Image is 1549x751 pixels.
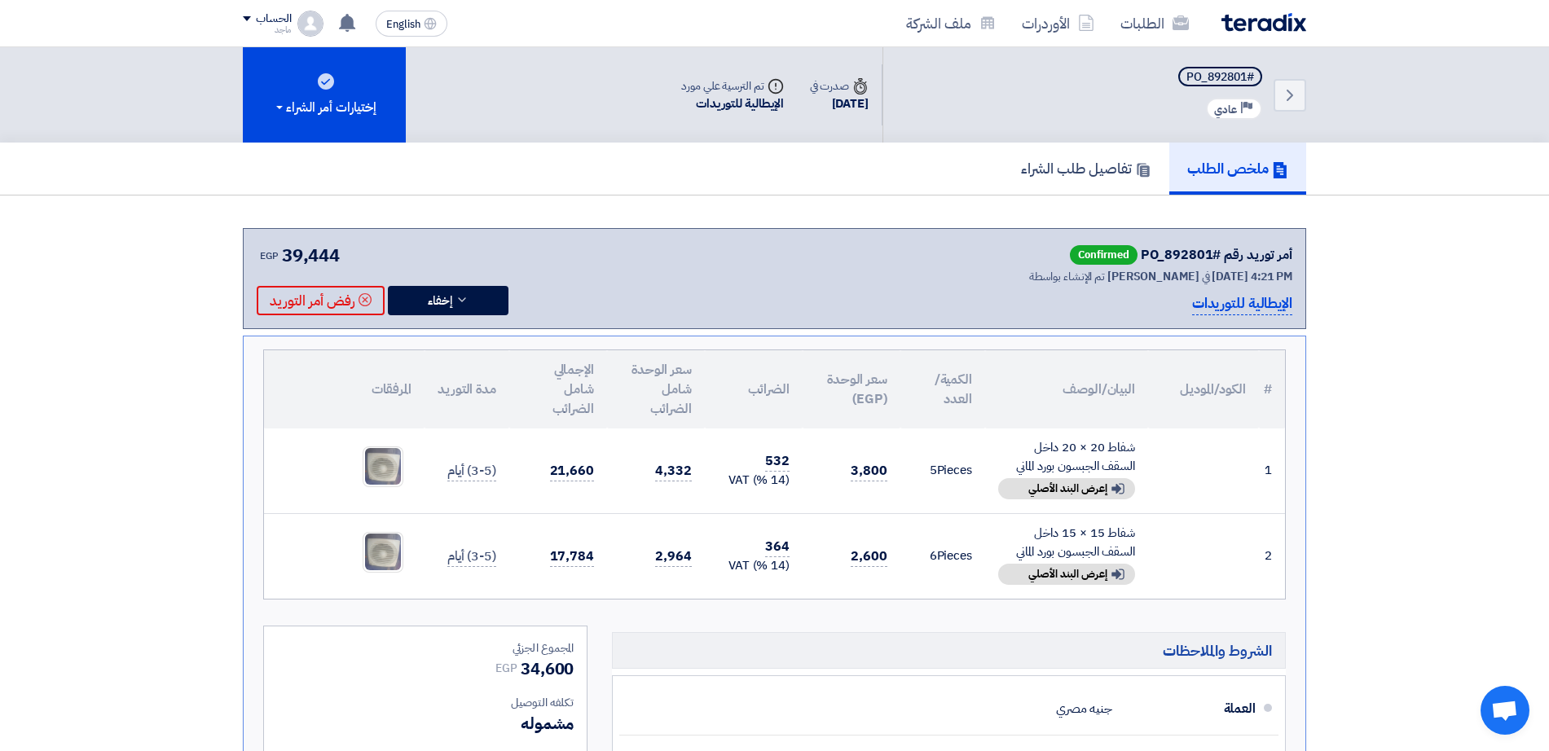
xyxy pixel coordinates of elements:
[277,694,574,711] div: تكلفه التوصيل
[1125,689,1256,728] div: العملة
[243,47,406,143] button: إختيارات أمر الشراء
[705,350,803,428] th: الضرائب
[851,461,887,481] span: 3,800
[655,461,692,481] span: 4,332
[900,513,985,599] td: Pieces
[1202,268,1210,285] span: في
[1148,350,1259,428] th: الكود/الموديل
[282,242,340,269] span: 39,444
[893,4,1009,42] a: ملف الشركة
[509,350,607,428] th: الإجمالي شامل الضرائب
[1141,245,1292,265] div: أمر توريد رقم #PO_892801
[376,11,447,37] button: English
[495,660,517,677] span: EGP
[998,478,1135,499] div: إعرض البند الأصلي
[1259,513,1285,599] td: 2
[998,564,1135,585] div: إعرض البند الأصلي
[1107,268,1199,285] span: [PERSON_NAME]
[550,461,594,481] span: 21,660
[998,438,1135,475] div: شفاط 20 × 20 داخل السقف الجبسون بورد الماني
[243,25,291,34] div: ماجد
[1056,693,1112,724] div: جنيه مصري
[447,547,496,567] span: (3-5) أيام
[810,94,869,113] div: [DATE]
[718,471,790,490] div: (14 %) VAT
[257,286,385,315] button: رفض أمر التوريد
[521,657,574,681] span: 34,600
[1214,102,1237,117] span: عادي
[260,248,279,263] span: EGP
[1221,13,1306,32] img: Teradix logo
[363,532,403,572] img: ___1756369232198.jpg
[447,461,496,481] span: (3-5) أيام
[1192,293,1292,315] p: الإيطالية للتوريدات
[803,350,900,428] th: سعر الوحدة (EGP)
[612,632,1286,669] h5: الشروط والملاحظات
[985,350,1148,428] th: البيان/الوصف
[930,461,937,479] span: 5
[550,547,594,567] span: 17,784
[810,77,869,94] div: صدرت في
[1186,72,1254,83] div: #PO_892801
[1003,143,1169,195] a: تفاصيل طلب الشراء
[681,94,783,113] div: الإيطالية للتوريدات
[277,639,574,657] div: المجموع الجزئي
[1009,4,1107,42] a: الأوردرات
[681,77,783,94] div: تم الترسية علي مورد
[1481,686,1529,735] div: Open chat
[1169,143,1306,195] a: ملخص الطلب
[930,547,937,564] span: 6
[718,556,790,575] div: (14 %) VAT
[264,350,425,428] th: المرفقات
[297,11,323,37] img: profile_test.png
[900,350,985,428] th: الكمية/العدد
[256,12,291,26] div: الحساب
[273,98,376,117] div: إختيارات أمر الشراء
[388,286,508,315] button: إخفاء
[765,451,790,472] span: 532
[1187,159,1288,178] h5: ملخص الطلب
[521,711,574,736] span: مشموله
[1021,159,1151,178] h5: تفاصيل طلب الشراء
[998,524,1135,560] div: شفاط 15 × 15 داخل السقف الجبسون بورد الماني
[1070,245,1138,265] span: Confirmed
[765,537,790,557] span: 364
[655,547,692,567] span: 2,964
[363,446,403,486] img: ___1756369221454.jpg
[1029,268,1105,285] span: تم الإنشاء بواسطة
[386,19,420,30] span: English
[1107,4,1202,42] a: الطلبات
[425,350,509,428] th: مدة التوريد
[851,547,887,567] span: 2,600
[1259,350,1285,428] th: #
[1259,428,1285,514] td: 1
[1212,268,1292,285] span: [DATE] 4:21 PM
[607,350,705,428] th: سعر الوحدة شامل الضرائب
[900,428,985,514] td: Pieces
